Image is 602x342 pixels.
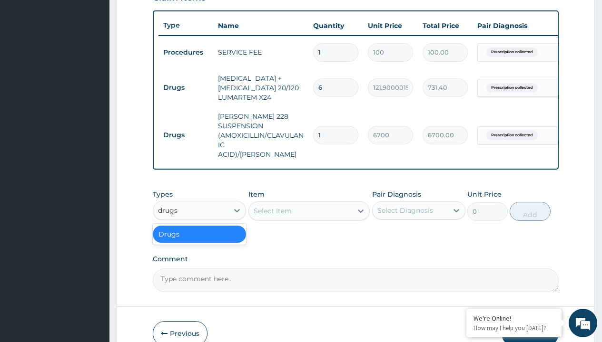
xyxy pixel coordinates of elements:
[153,255,559,263] label: Comment
[308,16,363,35] th: Quantity
[213,16,308,35] th: Name
[473,16,577,35] th: Pair Diagnosis
[55,107,131,203] span: We're online!
[158,17,213,34] th: Type
[474,324,554,332] p: How may I help you today?
[5,235,181,268] textarea: Type your message and hit 'Enter'
[156,5,179,28] div: Minimize live chat window
[18,47,39,71] img: d_794563401_company_1708531726252_794563401
[474,314,554,323] div: We're Online!
[158,79,213,96] td: Drugs
[377,206,433,215] div: Select Diagnosis
[372,190,421,199] label: Pair Diagnosis
[153,226,246,243] div: Drugs
[510,202,550,221] button: Add
[363,16,418,35] th: Unit Price
[486,83,538,93] span: Prescription collected
[486,47,538,57] span: Prescription collected
[467,190,502,199] label: Unit Price
[153,190,173,199] label: Types
[254,206,292,216] div: Select Item
[486,131,538,140] span: Prescription collected
[158,44,213,61] td: Procedures
[418,16,473,35] th: Total Price
[213,43,308,62] td: SERVICE FEE
[158,126,213,144] td: Drugs
[213,107,308,164] td: [PERSON_NAME] 228 SUSPENSION (AMOXICILLIN/CLAVULANIC ACID)/[PERSON_NAME]
[49,53,160,66] div: Chat with us now
[248,190,265,199] label: Item
[213,69,308,107] td: [MEDICAL_DATA] + [MEDICAL_DATA] 20/120 LUMARTEM X24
